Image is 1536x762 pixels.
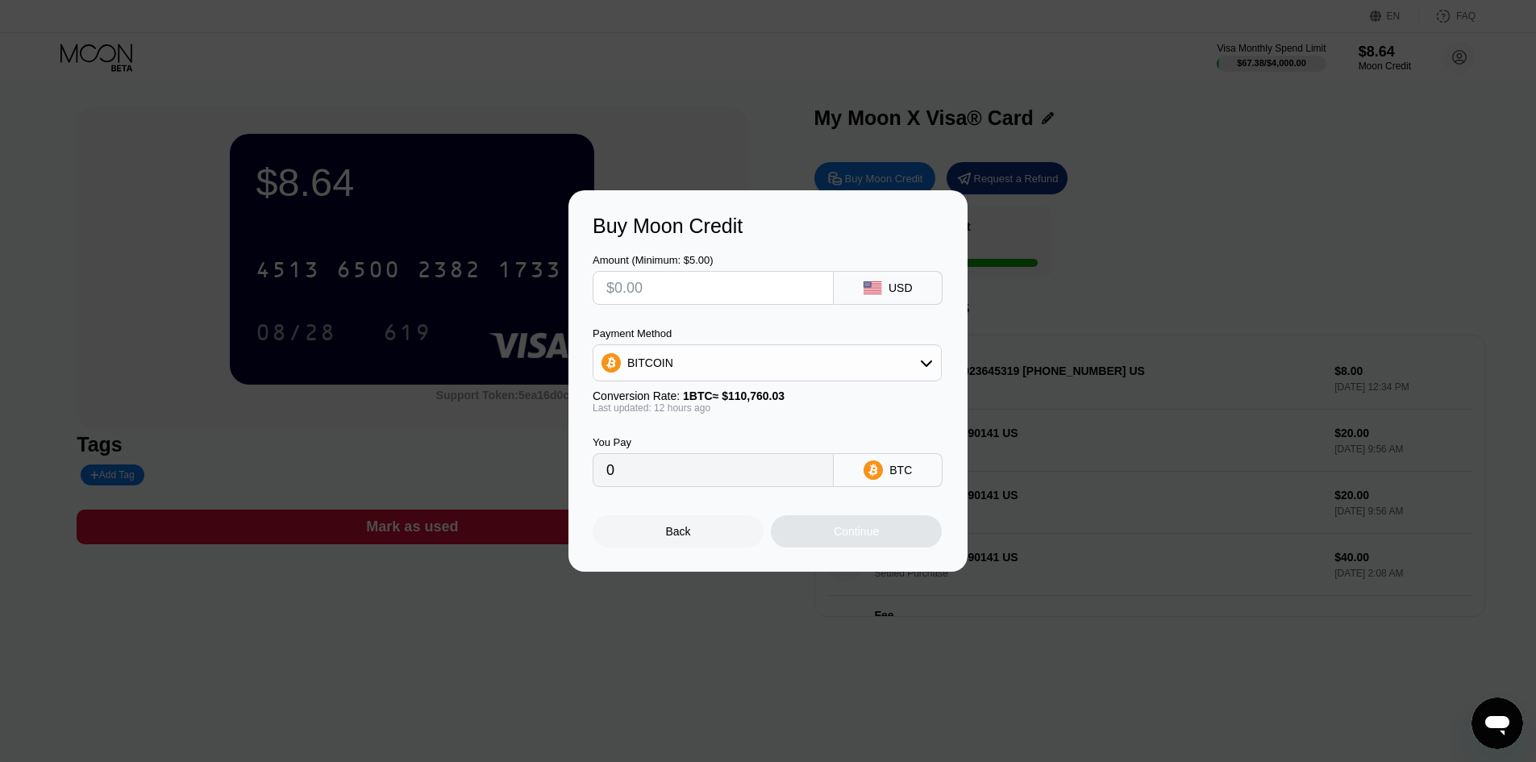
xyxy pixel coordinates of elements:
[593,515,764,548] div: Back
[593,254,834,266] div: Amount (Minimum: $5.00)
[627,356,673,369] div: BITCOIN
[593,327,942,339] div: Payment Method
[593,389,942,402] div: Conversion Rate:
[889,281,913,294] div: USD
[606,272,820,304] input: $0.00
[593,347,941,379] div: BITCOIN
[593,402,942,414] div: Last updated: 12 hours ago
[593,436,834,448] div: You Pay
[593,214,943,238] div: Buy Moon Credit
[889,464,912,477] div: BTC
[1471,697,1523,749] iframe: Button to launch messaging window
[666,525,691,538] div: Back
[683,389,785,402] span: 1 BTC ≈ $110,760.03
